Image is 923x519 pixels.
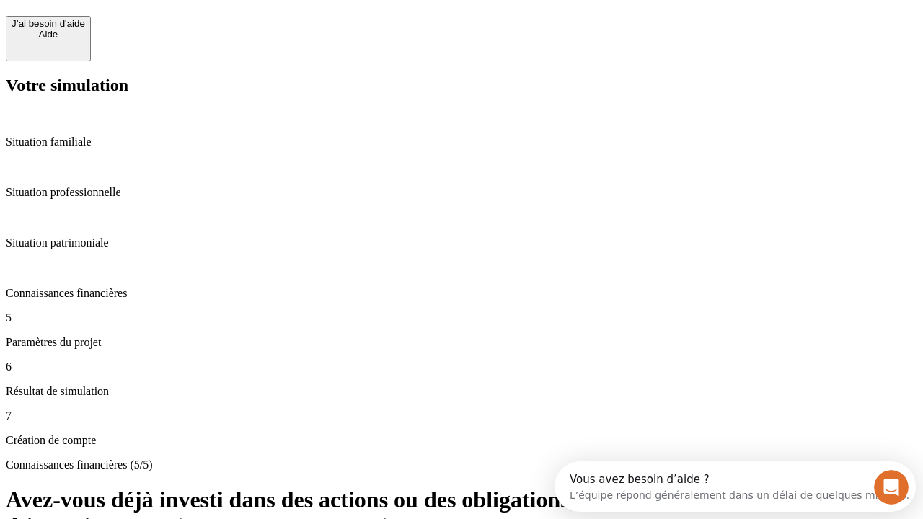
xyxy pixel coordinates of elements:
[15,24,355,39] div: L’équipe répond généralement dans un délai de quelques minutes.
[15,12,355,24] div: Vous avez besoin d’aide ?
[6,236,917,249] p: Situation patrimoniale
[6,385,917,398] p: Résultat de simulation
[6,186,917,199] p: Situation professionnelle
[6,16,91,61] button: J’ai besoin d'aideAide
[6,6,397,45] div: Ouvrir le Messenger Intercom
[6,409,917,422] p: 7
[6,434,917,447] p: Création de compte
[6,458,917,471] p: Connaissances financières (5/5)
[12,29,85,40] div: Aide
[6,336,917,349] p: Paramètres du projet
[6,136,917,148] p: Situation familiale
[6,360,917,373] p: 6
[874,470,909,505] iframe: Intercom live chat
[555,461,916,512] iframe: Intercom live chat discovery launcher
[12,18,85,29] div: J’ai besoin d'aide
[6,76,917,95] h2: Votre simulation
[6,287,917,300] p: Connaissances financières
[6,311,917,324] p: 5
